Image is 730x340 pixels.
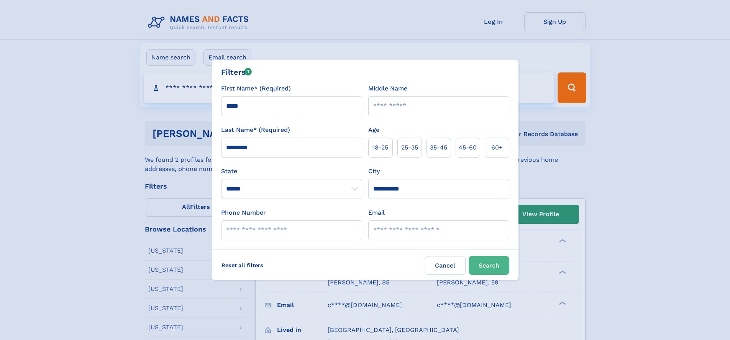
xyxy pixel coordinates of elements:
[368,84,407,93] label: Middle Name
[425,256,466,275] label: Cancel
[221,125,290,135] label: Last Name* (Required)
[401,143,418,152] span: 25‑35
[221,167,362,176] label: State
[430,143,447,152] span: 35‑45
[221,66,252,78] div: Filters
[221,84,291,93] label: First Name* (Required)
[368,167,380,176] label: City
[368,208,385,217] label: Email
[217,256,268,274] label: Reset all filters
[368,125,379,135] label: Age
[459,143,477,152] span: 45‑60
[469,256,509,275] button: Search
[491,143,503,152] span: 60+
[221,208,266,217] label: Phone Number
[372,143,388,152] span: 18‑25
